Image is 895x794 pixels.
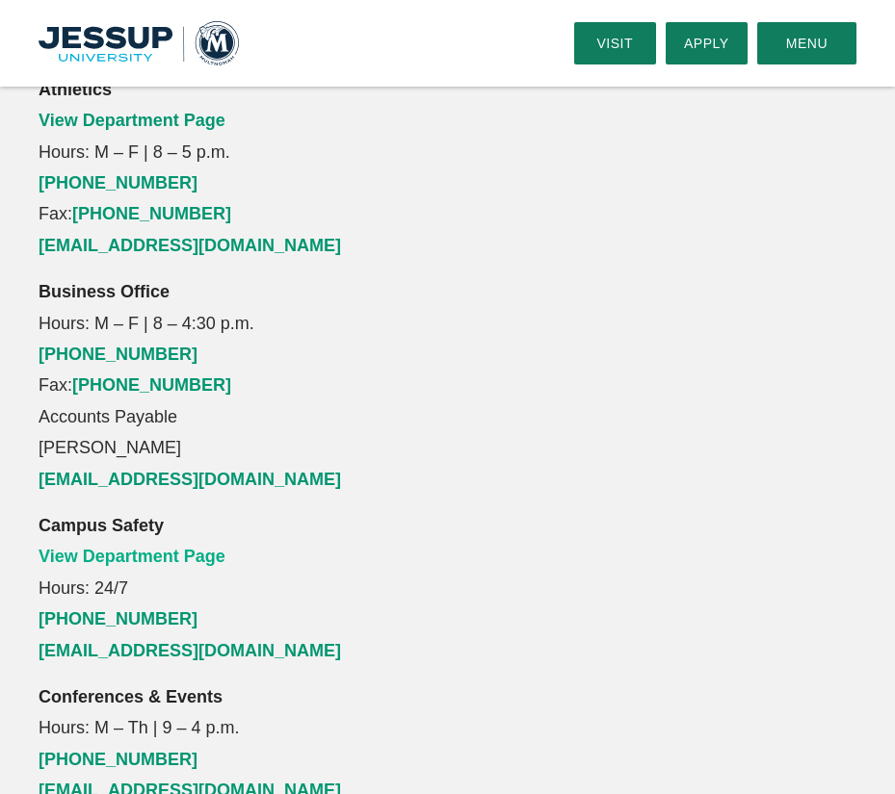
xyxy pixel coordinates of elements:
a: [EMAIL_ADDRESS][DOMAIN_NAME] [39,470,341,489]
p: Hours: M – F | 8 – 4:30 p.m. Fax: Accounts Payable [PERSON_NAME] [39,276,856,495]
a: [PHONE_NUMBER] [39,750,197,769]
p: Hours: 24/7 [39,510,856,666]
a: View Department Page [39,111,225,130]
a: Visit [574,22,656,64]
a: [PHONE_NUMBER] [72,375,231,395]
a: [PHONE_NUMBER] [39,609,197,628]
a: [PHONE_NUMBER] [72,204,231,223]
a: Apply [666,22,748,64]
p: Hours: M – F | 8 – 5 p.m. Fax: [39,74,856,261]
img: Multnomah University Logo [39,21,239,65]
strong: Conferences & Events [39,687,223,706]
a: [PHONE_NUMBER] [39,345,197,364]
strong: Campus Safety [39,516,164,535]
strong: Athletics [39,80,112,99]
a: [EMAIL_ADDRESS][DOMAIN_NAME] [39,641,341,660]
a: View Department Page [39,547,225,566]
button: Menu [757,22,856,64]
strong: Business Office [39,282,170,301]
a: Home [39,21,239,65]
a: [EMAIL_ADDRESS][DOMAIN_NAME] [39,236,341,255]
a: [PHONE_NUMBER] [39,173,197,192]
